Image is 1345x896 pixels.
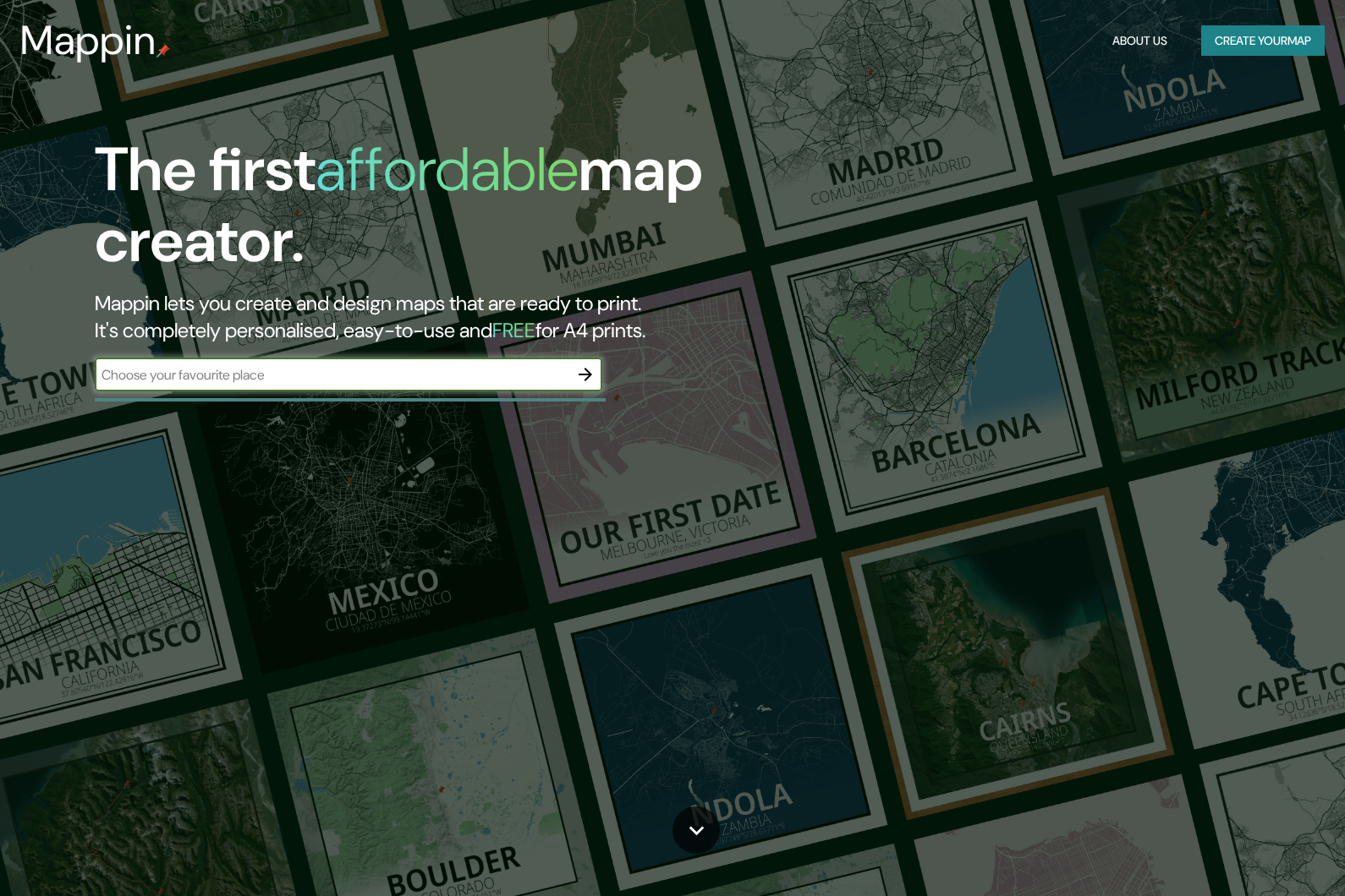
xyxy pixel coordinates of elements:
button: Create yourmap [1201,25,1325,57]
button: About Us [1106,25,1174,57]
h5: FREE [492,317,535,343]
h2: Mappin lets you create and design maps that are ready to print. It's completely personalised, eas... [95,290,767,344]
input: Choose your favourite place [95,365,568,385]
h1: affordable [316,130,579,209]
img: mappin-pin [156,44,170,57]
h1: The first map creator. [95,134,767,290]
h3: Mappin [20,17,156,64]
